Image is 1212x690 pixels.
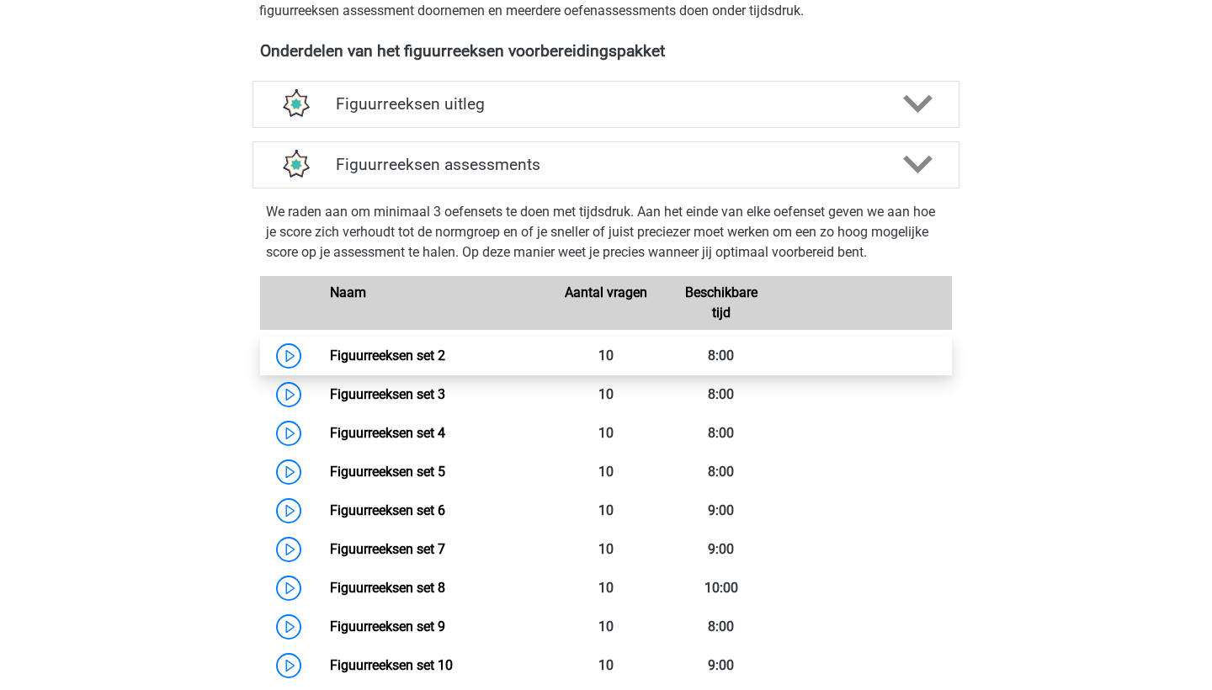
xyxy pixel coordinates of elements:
[330,502,445,518] a: Figuurreeksen set 6
[330,657,453,673] a: Figuurreeksen set 10
[274,82,316,125] img: figuurreeksen uitleg
[266,202,946,263] p: We raden aan om minimaal 3 oefensets te doen met tijdsdruk. Aan het einde van elke oefenset geven...
[317,283,548,323] div: Naam
[274,143,316,186] img: figuurreeksen assessments
[330,348,445,364] a: Figuurreeksen set 2
[336,155,876,174] h4: Figuurreeksen assessments
[330,464,445,480] a: Figuurreeksen set 5
[330,618,445,634] a: Figuurreeksen set 9
[663,283,779,323] div: Beschikbare tijd
[260,41,952,61] h4: Onderdelen van het figuurreeksen voorbereidingspakket
[330,580,445,596] a: Figuurreeksen set 8
[330,425,445,441] a: Figuurreeksen set 4
[336,94,876,114] h4: Figuurreeksen uitleg
[246,81,966,128] a: uitleg Figuurreeksen uitleg
[330,386,445,402] a: Figuurreeksen set 3
[246,141,966,188] a: assessments Figuurreeksen assessments
[548,283,663,323] div: Aantal vragen
[330,541,445,557] a: Figuurreeksen set 7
